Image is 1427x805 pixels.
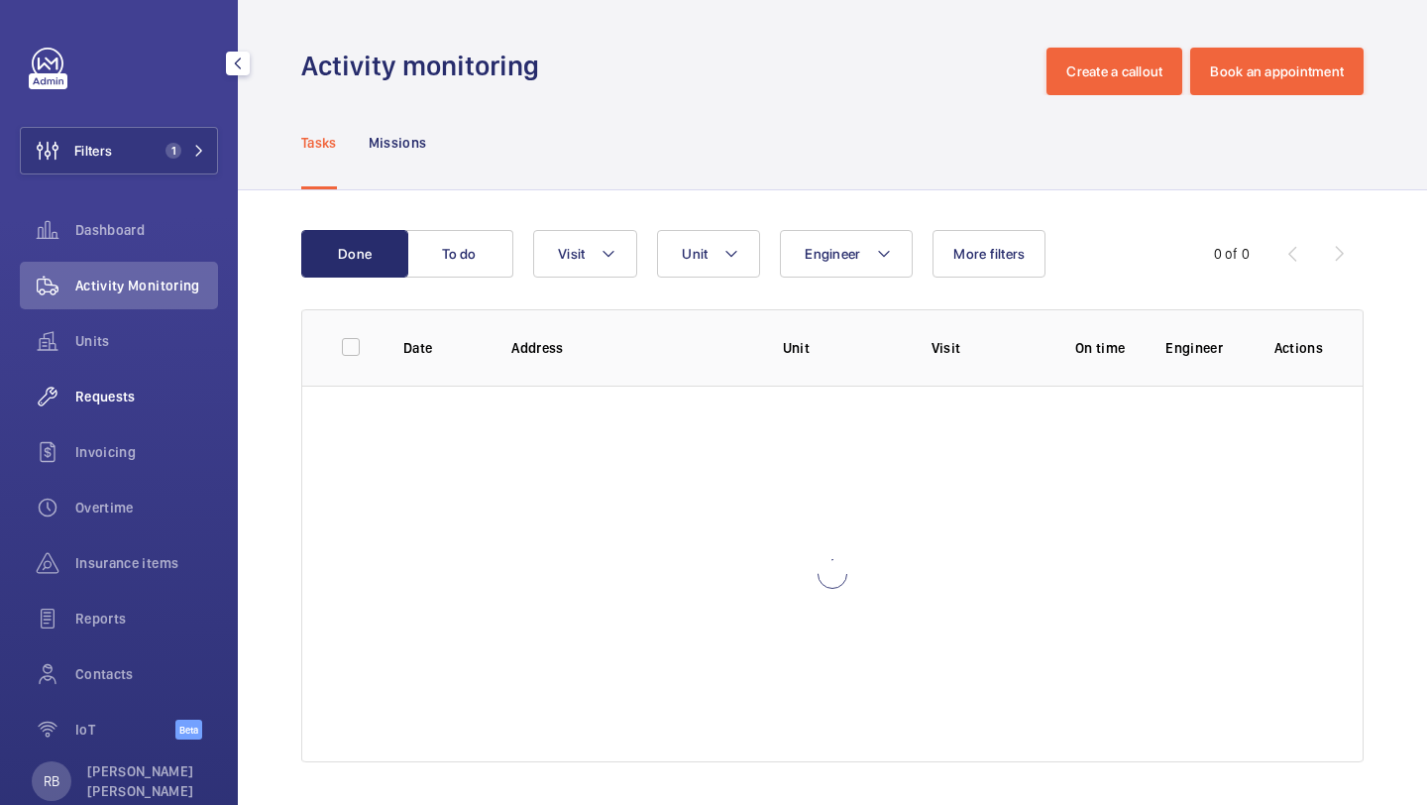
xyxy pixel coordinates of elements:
p: On time [1066,338,1134,358]
button: Visit [533,230,637,278]
p: Actions [1274,338,1323,358]
span: Contacts [75,664,218,684]
button: Book an appointment [1190,48,1364,95]
span: Requests [75,387,218,406]
p: Visit [932,338,1036,358]
span: 1 [165,143,181,159]
p: Engineer [1165,338,1242,358]
span: Activity Monitoring [75,276,218,295]
span: Reports [75,609,218,629]
button: Create a callout [1046,48,1182,95]
button: Filters1 [20,127,218,174]
span: Filters [74,141,112,161]
span: Dashboard [75,220,218,240]
span: Units [75,331,218,351]
p: Address [511,338,750,358]
button: Unit [657,230,760,278]
span: IoT [75,720,175,740]
button: More filters [933,230,1045,278]
p: [PERSON_NAME] [PERSON_NAME] [87,761,206,801]
button: Done [301,230,408,278]
p: Missions [369,133,427,153]
p: Unit [783,338,900,358]
h1: Activity monitoring [301,48,551,84]
span: Invoicing [75,442,218,462]
span: Beta [175,720,202,740]
button: Engineer [780,230,913,278]
span: Visit [558,246,585,262]
button: To do [406,230,513,278]
span: Overtime [75,498,218,517]
span: Engineer [805,246,860,262]
span: More filters [953,246,1025,262]
p: Date [403,338,480,358]
p: RB [44,771,59,791]
span: Unit [682,246,708,262]
span: Insurance items [75,553,218,573]
p: Tasks [301,133,337,153]
div: 0 of 0 [1214,244,1250,264]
